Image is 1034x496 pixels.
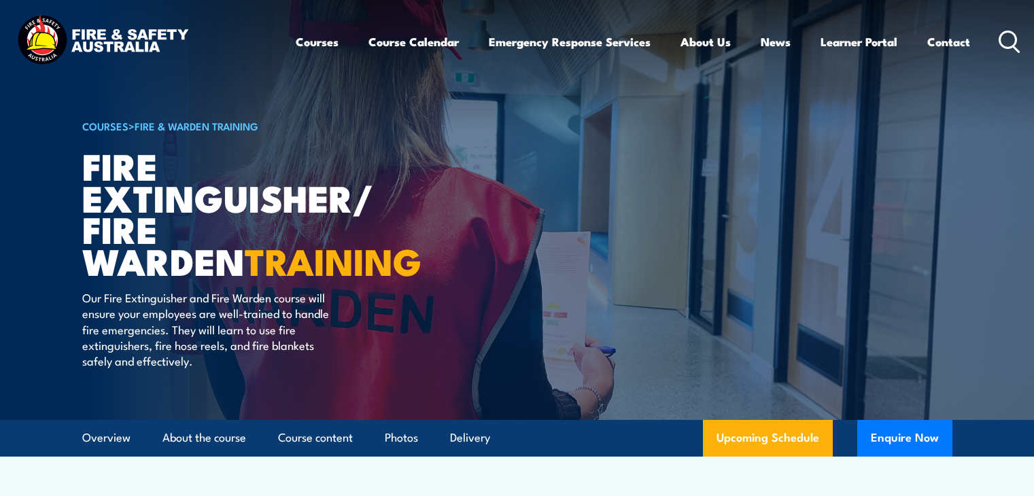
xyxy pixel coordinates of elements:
[135,118,258,133] a: Fire & Warden Training
[761,24,791,60] a: News
[82,118,418,134] h6: >
[82,420,131,456] a: Overview
[368,24,459,60] a: Course Calendar
[385,420,418,456] a: Photos
[450,420,490,456] a: Delivery
[82,289,330,369] p: Our Fire Extinguisher and Fire Warden course will ensure your employees are well-trained to handl...
[82,118,128,133] a: COURSES
[927,24,970,60] a: Contact
[703,420,833,457] a: Upcoming Schedule
[278,420,353,456] a: Course content
[162,420,246,456] a: About the course
[489,24,651,60] a: Emergency Response Services
[680,24,731,60] a: About Us
[296,24,339,60] a: Courses
[821,24,897,60] a: Learner Portal
[857,420,952,457] button: Enquire Now
[82,149,418,277] h1: Fire Extinguisher/ Fire Warden
[245,232,421,288] strong: TRAINING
